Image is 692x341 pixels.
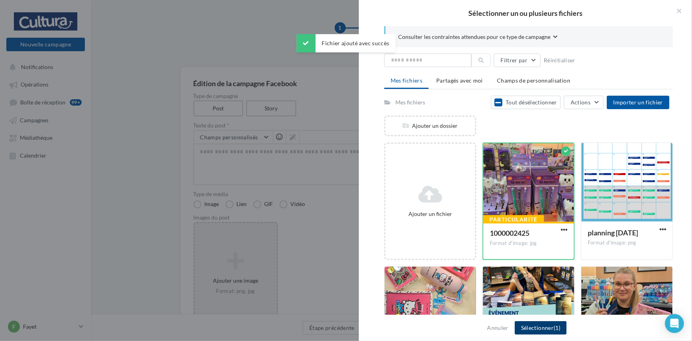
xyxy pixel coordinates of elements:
[296,34,395,52] div: Fichier ajouté avec succès
[398,33,558,42] button: Consulter les contraintes attendues pour ce type de campagne
[554,324,560,331] span: (1)
[391,77,422,84] span: Mes fichiers
[484,323,512,333] button: Annuler
[372,10,679,17] h2: Sélectionner un ou plusieurs fichiers
[490,229,529,237] span: 1000002425
[385,122,475,130] div: Ajouter un dossier
[491,96,561,109] button: Tout désélectionner
[541,56,579,65] button: Réinitialiser
[494,54,541,67] button: Filtrer par
[395,98,425,106] div: Mes fichiers
[571,99,590,106] span: Actions
[515,321,567,335] button: Sélectionner(1)
[389,210,472,218] div: Ajouter un fichier
[588,239,666,247] div: Format d'image: png
[436,77,483,84] span: Partagés avec moi
[398,33,550,41] span: Consulter les contraintes attendues pour ce type de campagne
[588,228,638,237] span: planning octobre 2025
[613,99,663,106] span: Importer un fichier
[665,314,684,333] div: Open Intercom Messenger
[497,77,570,84] span: Champs de personnalisation
[483,215,544,224] div: Particularité
[607,96,669,109] button: Importer un fichier
[564,96,604,109] button: Actions
[490,240,567,247] div: Format d'image: jpg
